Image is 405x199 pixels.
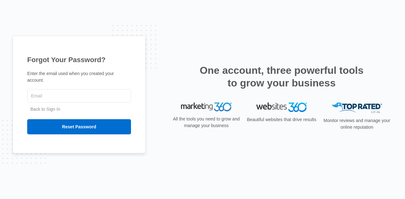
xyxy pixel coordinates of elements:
a: Back to Sign In [30,107,60,112]
p: Beautiful websites that drive results [246,116,317,123]
h2: One account, three powerful tools to grow your business [198,64,365,89]
p: All the tools you need to grow and manage your business [171,116,242,129]
h1: Forgot Your Password? [27,55,131,65]
img: Top Rated Local [332,102,382,113]
p: Enter the email used when you created your account. [27,70,131,84]
input: Email [27,89,131,102]
p: Monitor reviews and manage your online reputation [321,117,392,131]
input: Reset Password [27,119,131,134]
img: Websites 360 [256,102,307,112]
img: Marketing 360 [181,102,232,111]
